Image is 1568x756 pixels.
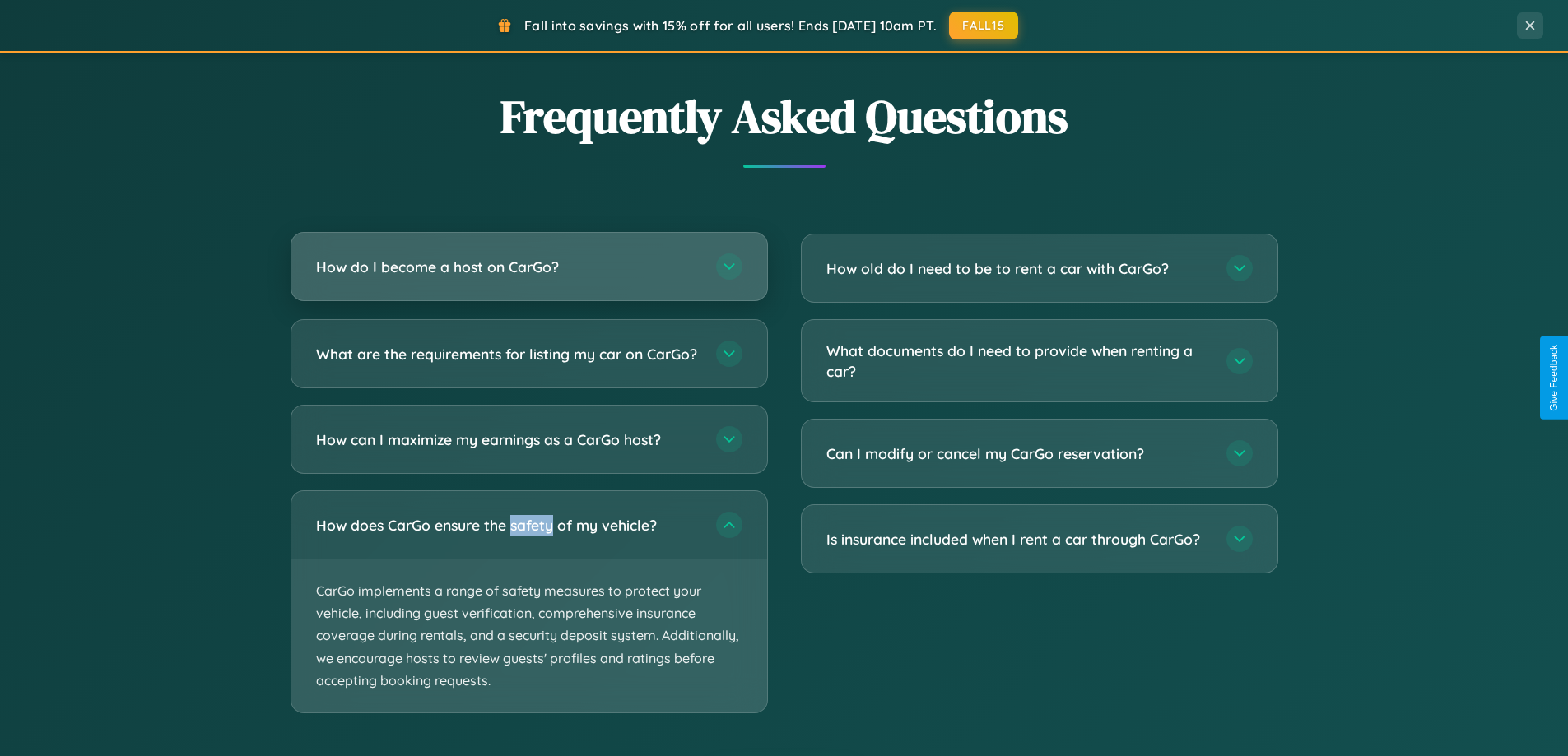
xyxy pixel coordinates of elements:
h3: How does CarGo ensure the safety of my vehicle? [316,515,700,536]
h3: How can I maximize my earnings as a CarGo host? [316,429,700,450]
h3: Can I modify or cancel my CarGo reservation? [826,443,1210,464]
span: Fall into savings with 15% off for all users! Ends [DATE] 10am PT. [524,17,937,34]
div: Give Feedback [1548,345,1560,411]
button: FALL15 [949,12,1018,39]
h3: Is insurance included when I rent a car through CarGo? [826,529,1210,550]
h3: What documents do I need to provide when renting a car? [826,341,1210,381]
h3: What are the requirements for listing my car on CarGo? [316,344,700,364]
h3: How do I become a host on CarGo? [316,257,700,277]
p: CarGo implements a range of safety measures to protect your vehicle, including guest verification... [291,559,767,712]
h2: Frequently Asked Questions [291,85,1278,148]
h3: How old do I need to be to rent a car with CarGo? [826,258,1210,279]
